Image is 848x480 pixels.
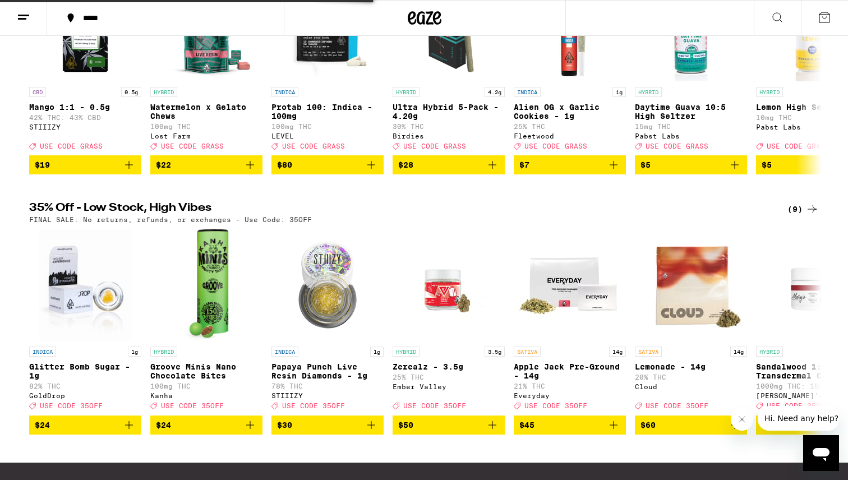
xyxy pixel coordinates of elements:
[161,403,224,410] span: USE CODE 35OFF
[393,373,505,381] p: 25% THC
[756,347,783,357] p: HYBRID
[277,421,292,430] span: $30
[271,382,384,390] p: 78% THC
[29,216,312,223] p: FINAL SALE: No returns, refunds, or exchanges - Use Code: 35OFF
[282,403,345,410] span: USE CODE 35OFF
[762,160,772,169] span: $5
[150,123,262,130] p: 100mg THC
[393,229,505,415] a: Open page for Zerealz - 3.5g from Ember Valley
[519,160,529,169] span: $7
[271,362,384,380] p: Papaya Punch Live Resin Diamonds - 1g
[514,347,541,357] p: SATIVA
[271,87,298,97] p: INDICA
[767,142,829,150] span: USE CODE GRASS
[393,155,505,174] button: Add to bag
[514,362,626,380] p: Apple Jack Pre-Ground - 14g
[29,392,141,399] div: GoldDrop
[403,142,466,150] span: USE CODE GRASS
[635,373,747,381] p: 20% THC
[646,142,708,150] span: USE CODE GRASS
[398,421,413,430] span: $50
[39,229,131,341] img: GoldDrop - Glitter Bomb Sugar - 1g
[29,155,141,174] button: Add to bag
[156,160,171,169] span: $22
[730,347,747,357] p: 14g
[184,229,229,341] img: Kanha - Groove Minis Nano Chocolate Bites
[121,87,141,97] p: 0.5g
[393,362,505,371] p: Zerealz - 3.5g
[524,403,587,410] span: USE CODE 35OFF
[485,347,505,357] p: 3.5g
[29,103,141,112] p: Mango 1:1 - 0.5g
[29,123,141,131] div: STIIIZY
[514,103,626,121] p: Alien OG x Garlic Cookies - 1g
[635,103,747,121] p: Daytime Guava 10:5 High Seltzer
[514,132,626,140] div: Fleetwood
[635,87,662,97] p: HYBRID
[277,160,292,169] span: $80
[758,406,839,431] iframe: Message from company
[635,347,662,357] p: SATIVA
[393,229,505,341] img: Ember Valley - Zerealz - 3.5g
[271,347,298,357] p: INDICA
[646,403,708,410] span: USE CODE 35OFF
[150,229,262,415] a: Open page for Groove Minis Nano Chocolate Bites from Kanha
[640,160,651,169] span: $5
[150,155,262,174] button: Add to bag
[150,347,177,357] p: HYBRID
[635,416,747,435] button: Add to bag
[271,392,384,399] div: STIIIZY
[150,392,262,399] div: Kanha
[767,403,829,410] span: USE CODE 35OFF
[156,421,171,430] span: $24
[29,202,764,216] h2: 35% Off - Low Stock, High Vibes
[393,132,505,140] div: Birdies
[271,103,384,121] p: Protab 100: Indica - 100mg
[519,421,534,430] span: $45
[282,142,345,150] span: USE CODE GRASS
[29,362,141,380] p: Glitter Bomb Sugar - 1g
[150,382,262,390] p: 100mg THC
[271,416,384,435] button: Add to bag
[485,87,505,97] p: 4.2g
[40,142,103,150] span: USE CODE GRASS
[271,123,384,130] p: 100mg THC
[393,416,505,435] button: Add to bag
[40,403,103,410] span: USE CODE 35OFF
[271,132,384,140] div: LEVEL
[787,202,819,216] a: (9)
[524,142,587,150] span: USE CODE GRASS
[271,229,384,341] img: STIIIZY - Papaya Punch Live Resin Diamonds - 1g
[150,416,262,435] button: Add to bag
[635,229,747,341] img: Cloud - Lemonade - 14g
[514,155,626,174] button: Add to bag
[393,103,505,121] p: Ultra Hybrid 5-Pack - 4.20g
[640,421,656,430] span: $60
[29,114,141,121] p: 42% THC: 43% CBD
[393,123,505,130] p: 30% THC
[612,87,626,97] p: 1g
[635,229,747,415] a: Open page for Lemonade - 14g from Cloud
[29,229,141,415] a: Open page for Glitter Bomb Sugar - 1g from GoldDrop
[403,403,466,410] span: USE CODE 35OFF
[161,142,224,150] span: USE CODE GRASS
[514,392,626,399] div: Everyday
[514,229,626,341] img: Everyday - Apple Jack Pre-Ground - 14g
[150,103,262,121] p: Watermelon x Gelato Chews
[35,421,50,430] span: $24
[29,416,141,435] button: Add to bag
[731,408,753,431] iframe: Close message
[29,382,141,390] p: 82% THC
[803,435,839,471] iframe: Button to launch messaging window
[398,160,413,169] span: $28
[393,383,505,390] div: Ember Valley
[514,123,626,130] p: 25% THC
[271,155,384,174] button: Add to bag
[756,87,783,97] p: HYBRID
[29,87,46,97] p: CBD
[514,87,541,97] p: INDICA
[370,347,384,357] p: 1g
[29,347,56,357] p: INDICA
